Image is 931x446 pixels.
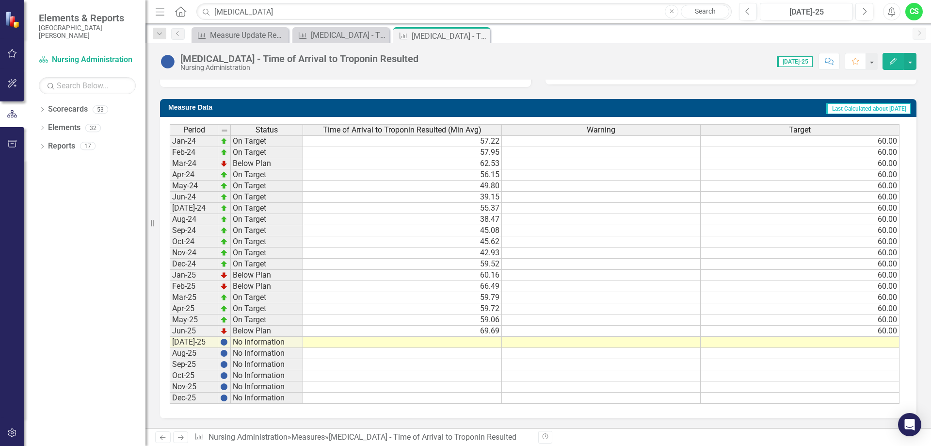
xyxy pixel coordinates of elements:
[170,393,218,404] td: Dec-25
[701,248,899,259] td: 60.00
[170,281,218,292] td: Feb-25
[170,303,218,314] td: Apr-25
[220,249,228,257] img: zOikAAAAAElFTkSuQmCC
[5,11,22,28] img: ClearPoint Strategy
[701,303,899,314] td: 60.00
[170,225,218,236] td: Sep-24
[220,327,228,335] img: TnMDeAgwAPMxUmUi88jYAAAAAElFTkSuQmCC
[701,270,899,281] td: 60.00
[701,281,899,292] td: 60.00
[170,370,218,381] td: Oct-25
[701,135,899,147] td: 60.00
[170,203,218,214] td: [DATE]-24
[231,225,303,236] td: On Target
[220,394,228,402] img: BgCOk07PiH71IgAAAABJRU5ErkJggg==
[231,214,303,225] td: On Target
[170,158,218,169] td: Mar-24
[231,303,303,314] td: On Target
[220,383,228,391] img: BgCOk07PiH71IgAAAABJRU5ErkJggg==
[170,236,218,248] td: Oct-24
[303,303,502,314] td: 59.72
[303,147,502,158] td: 57.95
[180,53,418,64] div: [MEDICAL_DATA] - Time of Arrival to Troponin Resulted
[303,225,502,236] td: 45.08
[231,370,303,381] td: No Information
[48,122,80,133] a: Elements
[180,64,418,71] div: Nursing Administration
[220,316,228,324] img: zOikAAAAAElFTkSuQmCC
[220,372,228,380] img: BgCOk07PiH71IgAAAABJRU5ErkJggg==
[220,149,228,156] img: zOikAAAAAElFTkSuQmCC
[329,432,516,442] div: [MEDICAL_DATA] - Time of Arrival to Troponin Resulted
[39,24,136,40] small: [GEOGRAPHIC_DATA][PERSON_NAME]
[777,56,813,67] span: [DATE]-25
[412,30,488,42] div: [MEDICAL_DATA] - Time of Arrival to Troponin Resulted
[39,12,136,24] span: Elements & Reports
[231,259,303,270] td: On Target
[303,169,502,181] td: 56.15
[905,3,923,20] button: CS
[170,292,218,303] td: Mar-25
[760,3,853,20] button: [DATE]-25
[587,126,615,134] span: Warning
[170,337,218,348] td: [DATE]-25
[701,147,899,158] td: 60.00
[160,54,176,69] img: No Information
[701,314,899,326] td: 60.00
[170,214,218,225] td: Aug-24
[231,147,303,158] td: On Target
[231,292,303,303] td: On Target
[303,314,502,326] td: 59.06
[39,54,136,66] a: Nursing Administration
[303,259,502,270] td: 59.52
[170,259,218,270] td: Dec-24
[826,103,911,114] span: Last Calculated about [DATE]
[303,214,502,225] td: 38.47
[701,225,899,236] td: 60.00
[898,413,921,436] div: Open Intercom Messenger
[48,104,88,115] a: Scorecards
[701,292,899,303] td: 60.00
[303,292,502,303] td: 59.79
[85,124,101,132] div: 32
[231,281,303,292] td: Below Plan
[170,270,218,281] td: Jan-25
[231,248,303,259] td: On Target
[48,141,75,152] a: Reports
[303,181,502,192] td: 49.80
[221,127,228,134] img: 8DAGhfEEPCf229AAAAAElFTkSuQmCC
[39,77,136,94] input: Search Below...
[170,326,218,337] td: Jun-25
[220,294,228,301] img: zOikAAAAAElFTkSuQmCC
[220,349,228,357] img: BgCOk07PiH71IgAAAABJRU5ErkJggg==
[170,181,218,192] td: May-24
[303,281,502,292] td: 66.49
[231,381,303,393] td: No Information
[311,29,387,41] div: [MEDICAL_DATA] - Time of Arrival to [MEDICAL_DATA] Obtained and Read
[93,105,108,114] div: 53
[220,215,228,223] img: zOikAAAAAElFTkSuQmCC
[220,271,228,279] img: TnMDeAgwAPMxUmUi88jYAAAAAElFTkSuQmCC
[295,29,387,41] a: [MEDICAL_DATA] - Time of Arrival to [MEDICAL_DATA] Obtained and Read
[701,326,899,337] td: 60.00
[701,169,899,181] td: 60.00
[303,203,502,214] td: 55.37
[220,361,228,368] img: BgCOk07PiH71IgAAAABJRU5ErkJggg==
[170,169,218,181] td: Apr-24
[701,158,899,169] td: 60.00
[256,126,278,134] span: Status
[168,104,422,111] h3: Measure Data
[170,192,218,203] td: Jun-24
[701,236,899,248] td: 60.00
[303,135,502,147] td: 57.22
[303,158,502,169] td: 62.53
[231,326,303,337] td: Below Plan
[701,259,899,270] td: 60.00
[220,171,228,179] img: zOikAAAAAElFTkSuQmCC
[220,204,228,212] img: zOikAAAAAElFTkSuQmCC
[170,381,218,393] td: Nov-25
[303,270,502,281] td: 60.16
[701,214,899,225] td: 60.00
[303,192,502,203] td: 39.15
[231,236,303,248] td: On Target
